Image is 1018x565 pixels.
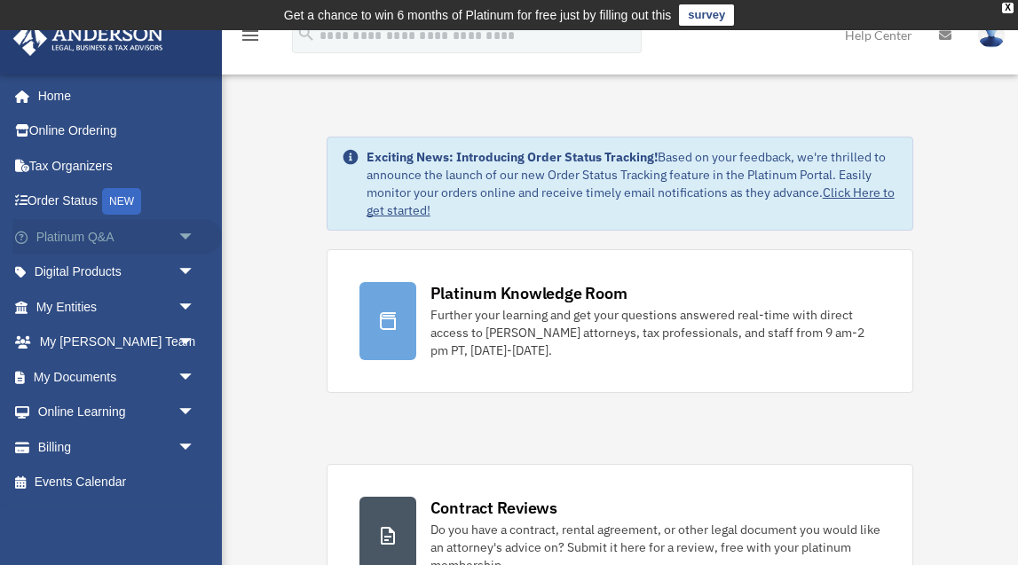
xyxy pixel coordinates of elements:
[178,395,213,431] span: arrow_drop_down
[12,114,222,149] a: Online Ordering
[12,465,222,500] a: Events Calendar
[12,429,222,465] a: Billingarrow_drop_down
[367,148,899,219] div: Based on your feedback, we're thrilled to announce the launch of our new Order Status Tracking fe...
[296,24,316,43] i: search
[12,148,222,184] a: Tax Organizers
[240,25,261,46] i: menu
[430,282,627,304] div: Platinum Knowledge Room
[102,188,141,215] div: NEW
[284,4,672,26] div: Get a chance to win 6 months of Platinum for free just by filling out this
[8,21,169,56] img: Anderson Advisors Platinum Portal
[240,31,261,46] a: menu
[12,219,222,255] a: Platinum Q&Aarrow_drop_down
[12,395,222,430] a: Online Learningarrow_drop_down
[178,325,213,361] span: arrow_drop_down
[178,255,213,291] span: arrow_drop_down
[430,497,557,519] div: Contract Reviews
[978,22,1005,48] img: User Pic
[178,429,213,466] span: arrow_drop_down
[12,78,213,114] a: Home
[12,289,222,325] a: My Entitiesarrow_drop_down
[12,325,222,360] a: My [PERSON_NAME] Teamarrow_drop_down
[178,219,213,255] span: arrow_drop_down
[367,149,658,165] strong: Exciting News: Introducing Order Status Tracking!
[12,255,222,290] a: Digital Productsarrow_drop_down
[178,289,213,326] span: arrow_drop_down
[430,306,881,359] div: Further your learning and get your questions answered real-time with direct access to [PERSON_NAM...
[679,4,734,26] a: survey
[367,184,895,218] a: Click Here to get started!
[1002,3,1014,13] div: close
[327,249,914,393] a: Platinum Knowledge Room Further your learning and get your questions answered real-time with dire...
[178,359,213,396] span: arrow_drop_down
[12,359,222,395] a: My Documentsarrow_drop_down
[12,184,222,220] a: Order StatusNEW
